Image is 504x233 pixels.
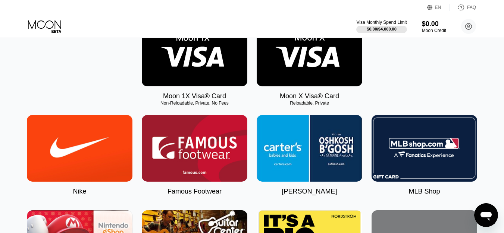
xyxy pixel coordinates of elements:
[73,188,86,195] div: Nike
[408,188,440,195] div: MLB Shop
[367,27,397,31] div: $0.00 / $4,000.00
[422,20,446,28] div: $0.00
[474,203,498,227] iframe: Botão para abrir a janela de mensagens
[257,100,362,106] div: Reloadable, Private
[422,20,446,33] div: $0.00Moon Credit
[356,20,407,33] div: Visa Monthly Spend Limit$0.00/$4,000.00
[422,28,446,33] div: Moon Credit
[163,92,226,100] div: Moon 1X Visa® Card
[467,5,476,10] div: FAQ
[282,188,337,195] div: [PERSON_NAME]
[142,100,247,106] div: Non-Reloadable, Private, No Fees
[435,5,441,10] div: EN
[356,20,407,25] div: Visa Monthly Spend Limit
[280,92,339,100] div: Moon X Visa® Card
[427,4,450,11] div: EN
[450,4,476,11] div: FAQ
[168,188,222,195] div: Famous Footwear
